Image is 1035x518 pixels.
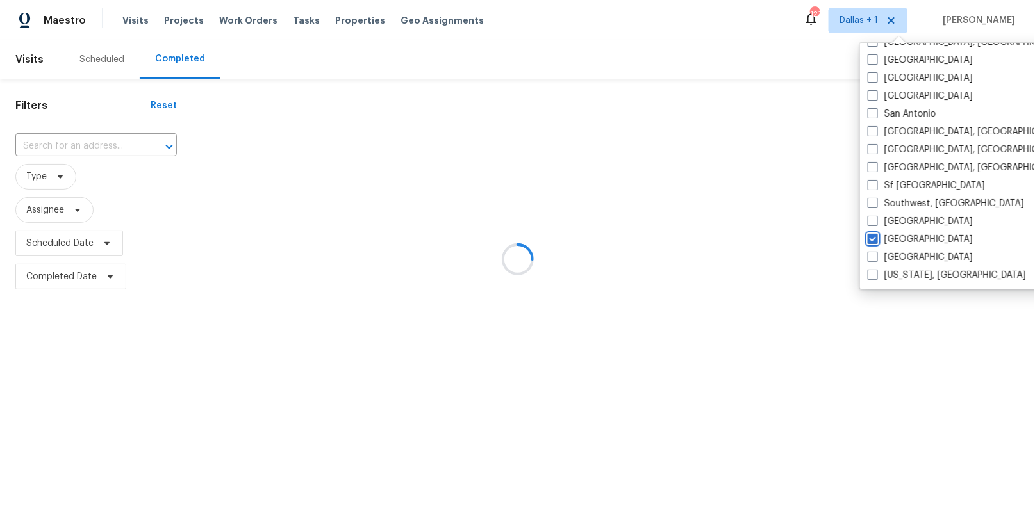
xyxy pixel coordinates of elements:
[868,251,973,264] label: [GEOGRAPHIC_DATA]
[868,108,936,120] label: San Antonio
[868,197,1024,210] label: Southwest, [GEOGRAPHIC_DATA]
[810,8,819,20] div: 123
[868,72,973,85] label: [GEOGRAPHIC_DATA]
[868,90,973,102] label: [GEOGRAPHIC_DATA]
[868,233,973,246] label: [GEOGRAPHIC_DATA]
[868,269,1026,282] label: [US_STATE], [GEOGRAPHIC_DATA]
[868,215,973,228] label: [GEOGRAPHIC_DATA]
[868,179,985,192] label: Sf [GEOGRAPHIC_DATA]
[868,54,973,67] label: [GEOGRAPHIC_DATA]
